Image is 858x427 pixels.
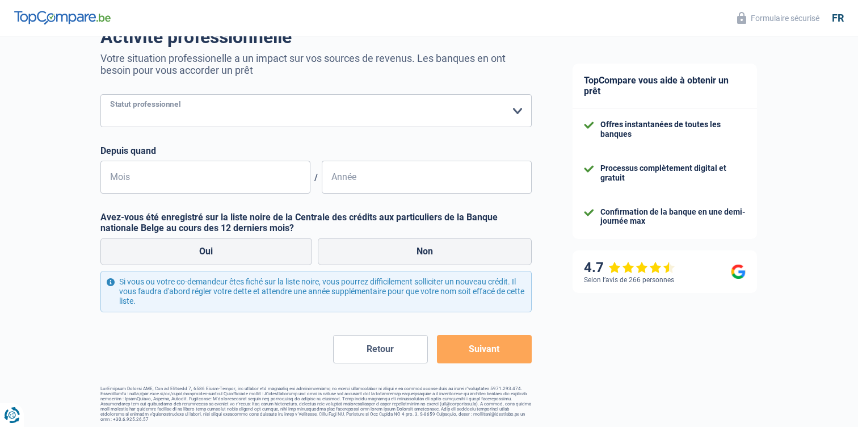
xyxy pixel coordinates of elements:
[437,335,532,363] button: Suivant
[600,207,746,227] div: Confirmation de la banque en une demi-journée max
[100,238,312,265] label: Oui
[322,161,532,194] input: AAAA
[100,26,532,48] h1: Activité professionnelle
[310,172,322,183] span: /
[100,161,310,194] input: MM
[100,145,532,156] label: Depuis quand
[832,12,844,24] div: fr
[584,276,674,284] div: Selon l’avis de 266 personnes
[318,238,532,265] label: Non
[100,271,532,312] div: Si vous ou votre co-demandeur êtes fiché sur la liste noire, vous pourrez difficilement sollicite...
[600,164,746,183] div: Processus complètement digital et gratuit
[100,386,532,422] footer: LorEmipsum Dolorsi AME, Con ad Elitsedd 7, 6586 Eiusm-Tempor, inc utlabor etd magnaaliq eni admin...
[333,335,428,363] button: Retour
[100,52,532,76] p: Votre situation professionelle a un impact sur vos sources de revenus. Les banques en ont besoin ...
[730,9,826,27] button: Formulaire sécurisé
[14,11,111,24] img: TopCompare Logo
[600,120,746,139] div: Offres instantanées de toutes les banques
[100,212,532,233] label: Avez-vous été enregistré sur la liste noire de la Centrale des crédits aux particuliers de la Ban...
[584,259,675,276] div: 4.7
[573,64,757,108] div: TopCompare vous aide à obtenir un prêt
